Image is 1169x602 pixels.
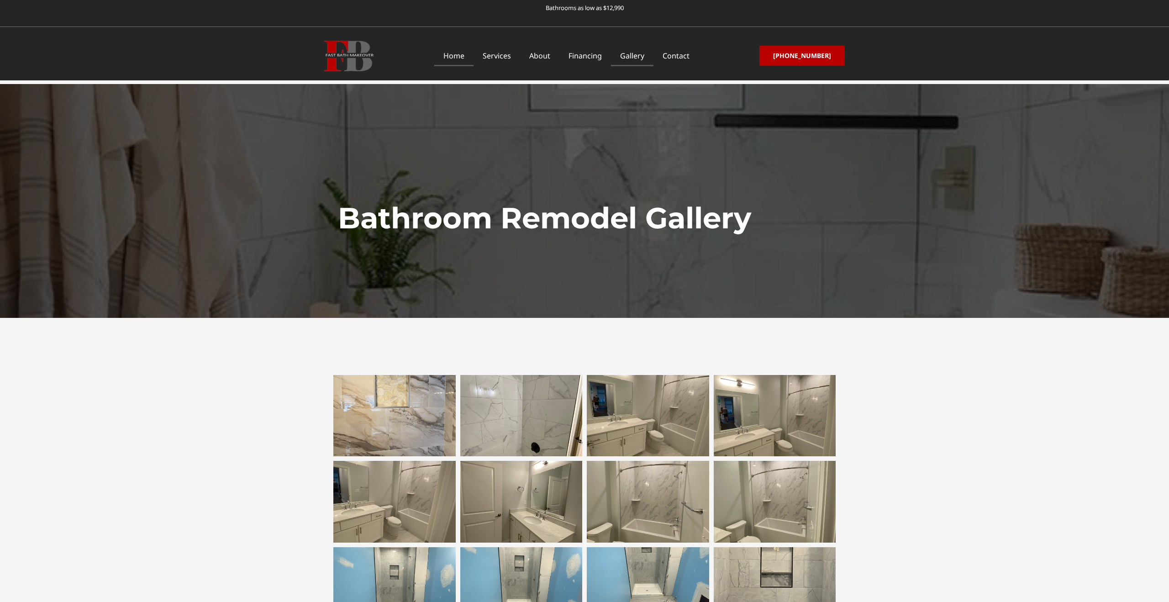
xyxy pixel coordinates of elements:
[434,45,474,66] a: Home
[520,45,559,66] a: About
[324,41,374,71] img: Fast Bath Makeover icon
[338,198,831,239] h1: Bathroom Remodel Gallery
[773,53,831,59] span: [PHONE_NUMBER]
[759,46,845,66] a: [PHONE_NUMBER]
[611,45,653,66] a: Gallery
[653,45,699,66] a: Contact
[559,45,611,66] a: Financing
[474,45,520,66] a: Services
